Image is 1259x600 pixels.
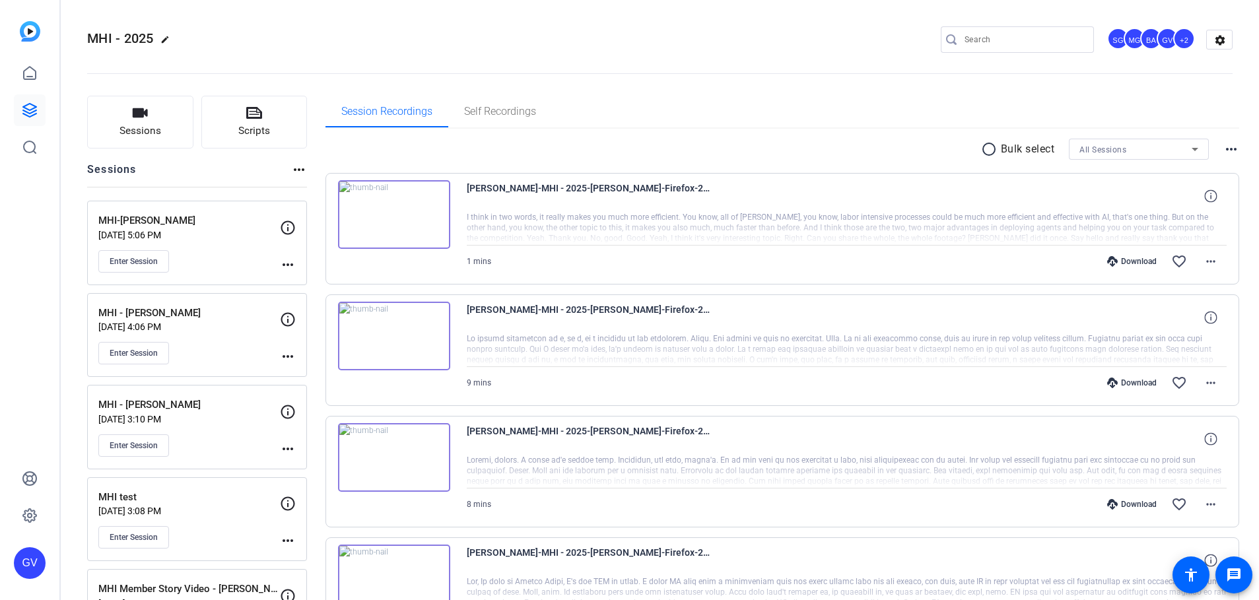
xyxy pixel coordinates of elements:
[98,230,280,240] p: [DATE] 5:06 PM
[965,32,1083,48] input: Search
[1203,375,1219,391] mat-icon: more_horiz
[1157,28,1178,50] div: GV
[467,545,711,576] span: [PERSON_NAME]-MHI - 2025-[PERSON_NAME]-Firefox-2025-09-03-18-43-55-387-0
[1124,28,1145,50] div: MG
[338,302,450,370] img: thumb-nail
[98,321,280,332] p: [DATE] 4:06 PM
[1101,256,1163,267] div: Download
[1171,253,1187,269] mat-icon: favorite_border
[338,423,450,492] img: thumb-nail
[1173,28,1195,50] div: +2
[1124,28,1147,51] ngx-avatar: Manuel Grados-Andrade
[1107,28,1129,50] div: SG
[98,490,280,505] p: MHI test
[98,526,169,549] button: Enter Session
[110,532,158,543] span: Enter Session
[1157,28,1180,51] ngx-avatar: Gert Viljoen
[464,106,536,117] span: Self Recordings
[280,441,296,457] mat-icon: more_horiz
[1079,145,1126,154] span: All Sessions
[1101,499,1163,510] div: Download
[291,162,307,178] mat-icon: more_horiz
[98,434,169,457] button: Enter Session
[467,423,711,455] span: [PERSON_NAME]-MHI - 2025-[PERSON_NAME]-Firefox-2025-09-03-18-52-59-563-0
[280,349,296,364] mat-icon: more_horiz
[467,257,491,266] span: 1 mins
[110,348,158,358] span: Enter Session
[1140,28,1162,50] div: BA
[87,30,154,46] span: MHI - 2025
[98,342,169,364] button: Enter Session
[20,21,40,42] img: blue-gradient.svg
[98,506,280,516] p: [DATE] 3:08 PM
[1226,567,1242,583] mat-icon: message
[467,302,711,333] span: [PERSON_NAME]-MHI - 2025-[PERSON_NAME]-Firefox-2025-09-03-19-01-14-046-0
[98,306,280,321] p: MHI - [PERSON_NAME]
[467,180,711,212] span: [PERSON_NAME]-MHI - 2025-[PERSON_NAME]-Firefox-2025-09-03-19-09-48-854-0
[87,96,193,149] button: Sessions
[98,213,280,228] p: MHI-[PERSON_NAME]
[1183,567,1199,583] mat-icon: accessibility
[1171,375,1187,391] mat-icon: favorite_border
[98,414,280,424] p: [DATE] 3:10 PM
[280,533,296,549] mat-icon: more_horiz
[201,96,308,149] button: Scripts
[98,397,280,413] p: MHI - [PERSON_NAME]
[1101,378,1163,388] div: Download
[1001,141,1055,157] p: Bulk select
[1140,28,1163,51] ngx-avatar: Benjamin Allen
[1207,30,1233,50] mat-icon: settings
[98,582,280,597] p: MHI Member Story Video - [PERSON_NAME]
[14,547,46,579] div: GV
[1107,28,1130,51] ngx-avatar: Scott Grant
[87,162,137,187] h2: Sessions
[1223,141,1239,157] mat-icon: more_horiz
[1203,253,1219,269] mat-icon: more_horiz
[110,440,158,451] span: Enter Session
[1203,496,1219,512] mat-icon: more_horiz
[467,378,491,387] span: 9 mins
[280,257,296,273] mat-icon: more_horiz
[341,106,432,117] span: Session Recordings
[119,123,161,139] span: Sessions
[1171,496,1187,512] mat-icon: favorite_border
[238,123,270,139] span: Scripts
[981,141,1001,157] mat-icon: radio_button_unchecked
[160,35,176,51] mat-icon: edit
[98,250,169,273] button: Enter Session
[338,180,450,249] img: thumb-nail
[110,256,158,267] span: Enter Session
[467,500,491,509] span: 8 mins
